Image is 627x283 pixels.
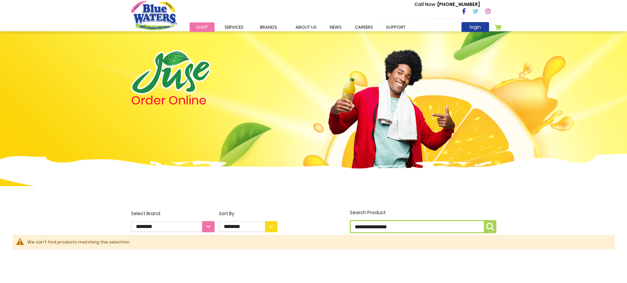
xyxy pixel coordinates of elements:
[379,22,412,32] a: support
[260,24,277,30] span: Brands
[131,50,211,95] img: logo
[414,1,437,8] span: Call Now :
[350,209,496,233] label: Search Product
[131,95,277,106] h4: Order Online
[414,1,480,8] p: [PHONE_NUMBER]
[327,38,456,179] img: man.png
[196,24,208,30] span: Shop
[131,210,215,232] label: Select Brand
[131,1,177,30] a: store logo
[323,22,348,32] a: News
[224,24,244,30] span: Services
[486,223,494,231] img: search-icon.png
[350,220,496,233] input: Search Product
[348,22,379,32] a: careers
[289,22,323,32] a: about us
[131,221,215,232] select: Select Brand
[461,22,489,32] a: login
[484,220,496,233] button: Search Product
[219,221,277,232] select: Sort By
[219,210,277,217] div: Sort By
[27,239,608,245] div: We can't find products matching the selection.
